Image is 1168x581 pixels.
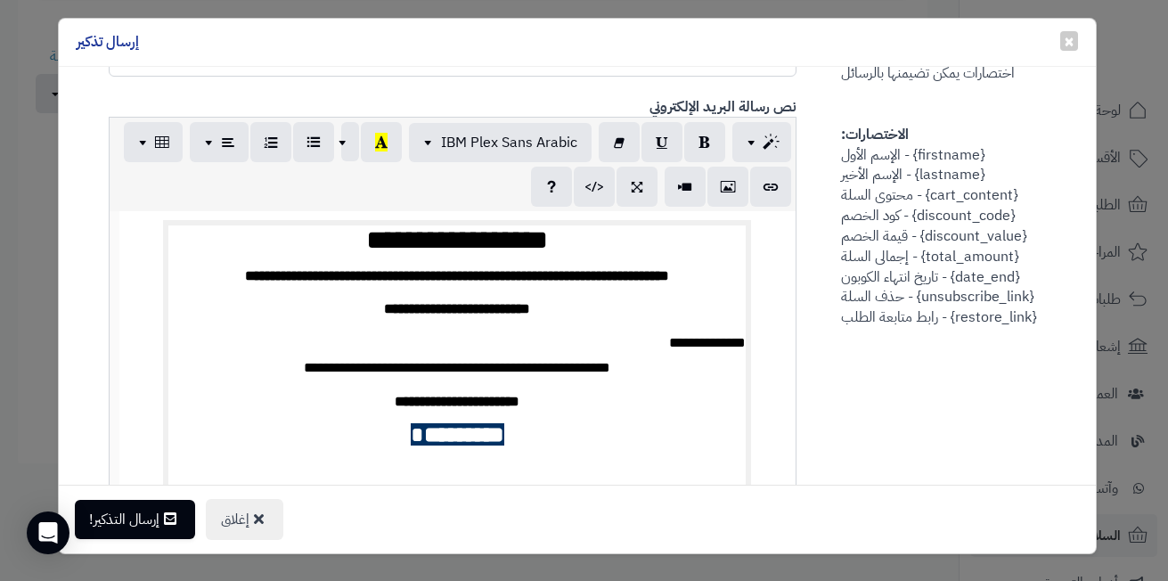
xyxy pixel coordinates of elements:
b: نص رسالة البريد الإلكتروني [649,96,796,118]
button: إرسال التذكير! [75,500,195,539]
button: إغلاق [206,499,283,540]
strong: الاختصارات: [841,124,909,145]
h4: إرسال تذكير [77,32,139,53]
span: IBM Plex Sans Arabic [441,132,577,153]
span: × [1064,28,1074,54]
div: Open Intercom Messenger [27,511,69,554]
